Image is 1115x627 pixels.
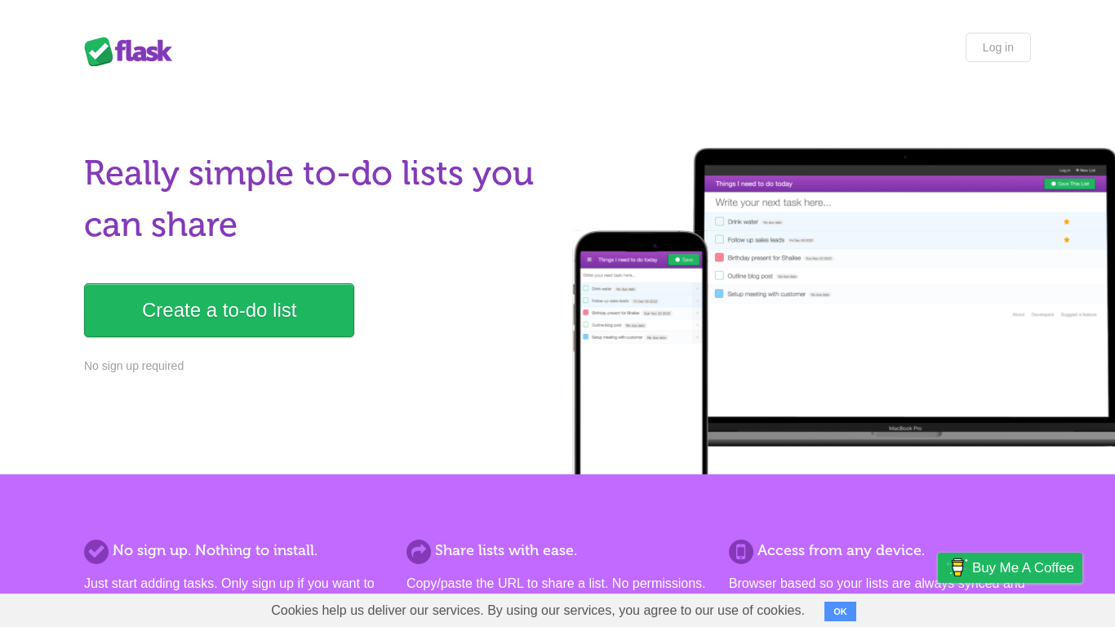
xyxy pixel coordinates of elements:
img: Buy me a coffee [946,554,968,581]
h2: No sign up. Nothing to install. [84,540,386,562]
p: Copy/paste the URL to share a list. No permissions. No formal invites. It's that simple. [406,574,709,613]
p: No sign up required [84,358,548,375]
a: Log in [966,33,1031,62]
div: Flask Lists [84,37,182,66]
p: Just start adding tasks. Only sign up if you want to save more than one list. [84,574,386,613]
a: Buy me a coffee [938,553,1082,583]
p: Browser based so your lists are always synced and you can access them from anywhere. [729,574,1031,613]
button: OK [824,602,856,621]
span: Buy me a coffee [972,554,1074,582]
span: Cookies help us deliver our services. By using our services, you agree to our use of cookies. [255,594,821,627]
a: Create a to-do list [84,283,354,337]
h2: Share lists with ease. [406,540,709,562]
h2: Access from any device. [729,540,1031,562]
h1: Really simple to-do lists you can share [84,148,548,251]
